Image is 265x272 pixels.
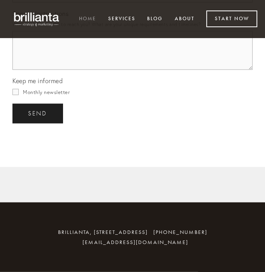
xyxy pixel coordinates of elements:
a: Start Now [206,10,257,27]
span: send [28,110,47,117]
input: Monthly newsletter [12,89,19,95]
span: Monthly newsletter [23,89,70,95]
a: Blog [142,13,168,26]
img: brillianta - research, strategy, marketing [8,8,66,30]
span: [PHONE_NUMBER] [153,229,207,235]
button: sendsend [12,104,63,123]
span: Keep me informed [12,77,63,85]
a: About [170,13,200,26]
a: Home [74,13,101,26]
a: Services [103,13,140,26]
a: [EMAIL_ADDRESS][DOMAIN_NAME] [82,239,188,246]
span: brillianta, [STREET_ADDRESS] [58,229,148,235]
